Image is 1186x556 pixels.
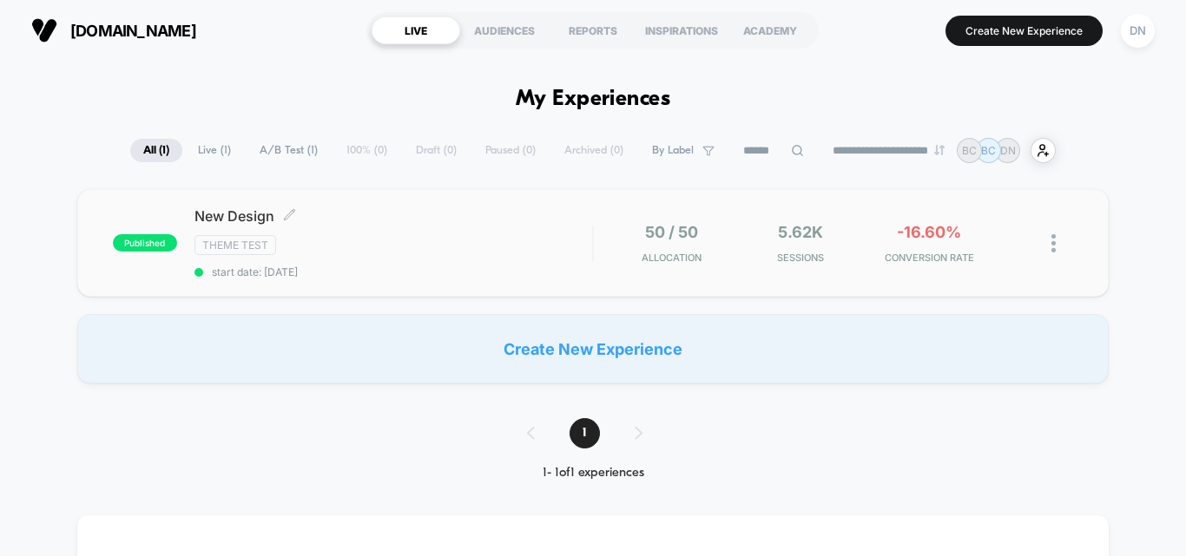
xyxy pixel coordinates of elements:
div: INSPIRATIONS [637,16,726,44]
span: published [113,234,177,252]
p: BC [981,144,996,157]
span: 1 [570,418,600,448]
span: Allocation [642,252,702,264]
p: BC [962,144,977,157]
span: A/B Test ( 1 ) [247,139,331,162]
div: REPORTS [549,16,637,44]
button: [DOMAIN_NAME] [26,16,201,44]
h1: My Experiences [516,87,671,112]
span: CONVERSION RATE [869,252,990,264]
img: Visually logo [31,17,57,43]
span: -16.60% [897,223,961,241]
span: Live ( 1 ) [185,139,244,162]
p: DN [1000,144,1016,157]
span: [DOMAIN_NAME] [70,22,196,40]
img: end [934,145,945,155]
div: AUDIENCES [460,16,549,44]
span: Sessions [740,252,860,264]
div: DN [1121,14,1155,48]
div: 1 - 1 of 1 experiences [510,466,677,481]
div: ACADEMY [726,16,814,44]
img: close [1051,234,1056,252]
span: By Label [652,144,694,157]
button: DN [1116,13,1160,49]
span: 5.62k [778,223,823,241]
div: Create New Experience [77,314,1109,383]
span: 50 / 50 [645,223,698,241]
span: Theme Test [194,235,276,255]
button: Create New Experience [946,16,1103,46]
span: All ( 1 ) [130,139,182,162]
span: start date: [DATE] [194,265,592,278]
span: New Design [194,207,592,225]
div: LIVE [372,16,460,44]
